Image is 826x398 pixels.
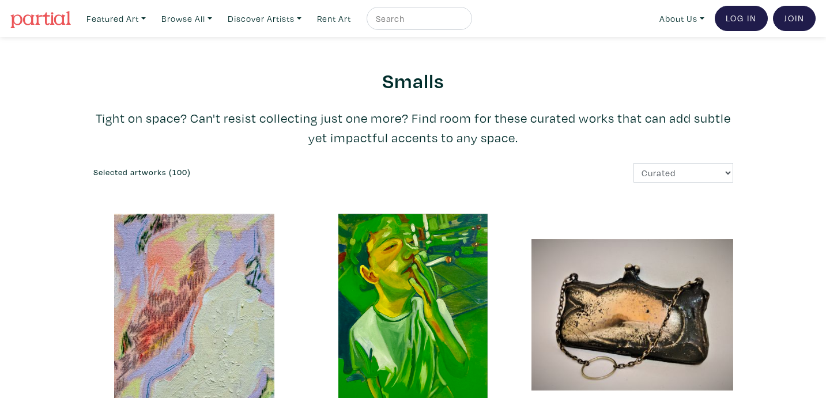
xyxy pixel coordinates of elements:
p: Tight on space? Can't resist collecting just one more? Find room for these curated works that can... [93,108,733,147]
a: Browse All [156,7,217,31]
h2: Smalls [93,68,733,93]
a: Log In [715,6,768,31]
input: Search [375,12,461,26]
h6: Selected artworks (100) [93,168,405,177]
a: About Us [654,7,710,31]
a: Featured Art [81,7,151,31]
a: Rent Art [312,7,356,31]
a: Join [773,6,816,31]
a: Discover Artists [222,7,307,31]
